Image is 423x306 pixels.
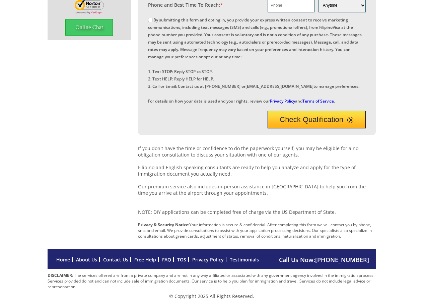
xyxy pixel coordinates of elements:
a: Terms of Service [302,98,334,104]
p: : The services offered are from a private company and are not in any way affiliated or associated... [48,272,376,290]
p: If you don't have the time or confidence to do the paperwork yourself, you may be eligible for a ... [138,145,376,215]
a: Home [56,256,70,263]
strong: DISCLAIMER [48,272,72,278]
a: [PHONE_NUMBER] [315,256,369,264]
strong: Privacy & Security Notice: [138,222,189,228]
p: © Copyright 2025 All Rights Reserved. [48,293,376,299]
a: Privacy Policy [192,256,224,263]
input: By submitting this form and opting in, you provide your express written consent to receive market... [148,18,152,22]
a: Contact Us [103,256,128,263]
a: FAQ [162,256,171,263]
a: Testimonials [230,256,259,263]
a: TOS [177,256,186,263]
label: Phone and Best Time To Reach: [148,2,223,8]
a: About Us [76,256,97,263]
button: Check Qualification [268,111,366,128]
label: By submitting this form and opting in, you provide your express written consent to receive market... [148,17,362,104]
a: Privacy Policy [270,98,295,104]
span: Call Us Now: [279,256,369,264]
span: Online Chat [65,19,113,36]
a: Free Help [134,256,156,263]
p: Your information is secure & confidential. After completing this form we will contact you by phon... [138,222,376,239]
